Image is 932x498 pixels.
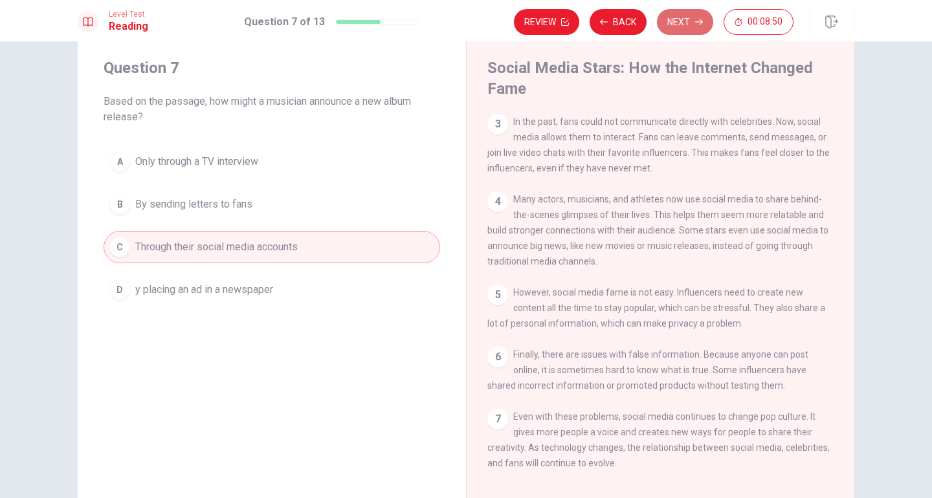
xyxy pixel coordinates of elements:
[487,347,508,367] div: 6
[487,114,508,135] div: 3
[487,287,825,329] span: However, social media fame is not easy. Influencers need to create new content all the time to st...
[487,409,508,429] div: 7
[109,19,148,34] h1: Reading
[135,197,252,212] span: By sending letters to fans
[109,279,130,300] div: D
[135,239,298,255] span: Through their social media accounts
[104,231,440,263] button: CThrough their social media accounts
[487,285,508,305] div: 5
[109,10,148,19] span: Level Test
[104,146,440,178] button: AOnly through a TV interview
[104,274,440,306] button: Dy placing an ad in a newspaper
[135,154,258,169] span: Only through a TV interview
[487,191,508,212] div: 4
[487,58,830,99] h4: Social Media Stars: How the Internet Changed Fame
[487,349,808,391] span: Finally, there are issues with false information. Because anyone can post online, it is sometimes...
[135,282,273,298] span: y placing an ad in a newspaper
[104,58,440,78] h4: Question 7
[109,237,130,257] div: C
[104,94,440,125] span: Based on the passage, how might a musician announce a new album release?
[514,9,579,35] button: Review
[724,9,793,35] button: 00:08:50
[657,9,713,35] button: Next
[590,9,647,35] button: Back
[487,411,830,468] span: Even with these problems, social media continues to change pop culture. It gives more people a vo...
[109,151,130,172] div: A
[487,194,828,266] span: Many actors, musicians, and athletes now use social media to share behind-the-scenes glimpses of ...
[748,17,782,27] span: 00:08:50
[104,188,440,221] button: BBy sending letters to fans
[109,194,130,215] div: B
[244,14,325,30] h1: Question 7 of 13
[487,116,830,173] span: In the past, fans could not communicate directly with celebrities. Now, social media allows them ...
